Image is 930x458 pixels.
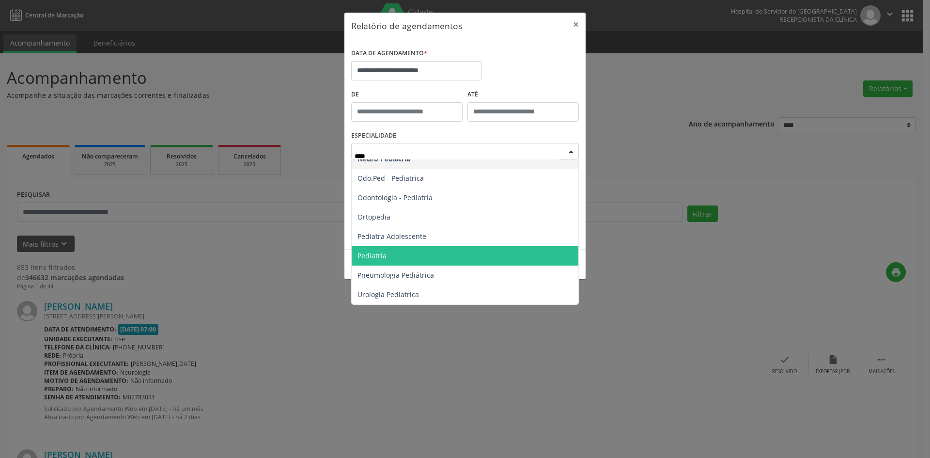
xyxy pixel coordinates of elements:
button: Close [566,13,586,36]
span: Pneumologia Pediátrica [357,270,434,280]
span: Urologia Pediatrica [357,290,419,299]
label: ESPECIALIDADE [351,128,396,143]
span: Ortopedia [357,212,390,221]
span: Pediatria [357,251,387,260]
label: ATÉ [467,87,579,102]
span: Pediatra Adolescente [357,232,426,241]
label: De [351,87,463,102]
span: Odontologia - Pediatria [357,193,433,202]
span: Odo.Ped - Pediatrica [357,174,424,183]
label: DATA DE AGENDAMENTO [351,46,427,61]
h5: Relatório de agendamentos [351,19,462,32]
